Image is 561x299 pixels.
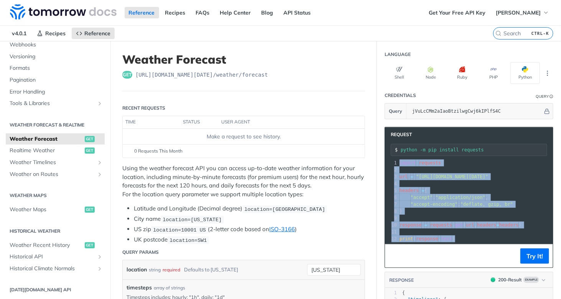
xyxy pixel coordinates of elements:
button: Show subpages for Weather Timelines [97,159,103,166]
span: Weather Recent History [10,242,83,249]
a: Weather Recent Historyget [6,240,105,251]
div: array of strings [154,284,185,291]
label: location [127,264,147,275]
span: { [402,290,405,296]
div: QueryInformation [536,94,553,99]
div: Make a request to see history. [126,133,362,141]
span: location=[US_STATE] [163,217,222,222]
a: Reference [125,7,159,18]
span: Historical API [10,253,95,261]
th: status [180,116,219,128]
div: 5 [385,187,398,194]
span: Weather Timelines [10,159,95,166]
a: Webhooks [6,39,105,51]
button: Node [416,62,446,84]
div: Recent Requests [122,105,165,112]
a: Help Center [216,7,255,18]
button: Hide [543,107,551,115]
button: Python [510,62,540,84]
button: Show subpages for Weather on Routes [97,171,103,177]
span: { [400,188,427,193]
a: Get Your Free API Key [424,7,490,18]
span: url [400,174,408,179]
span: v4.0.1 [8,28,31,39]
div: 11 [385,228,398,235]
span: = [411,174,413,179]
div: Query [536,94,549,99]
div: 3 [385,173,398,180]
span: Recipes [45,30,66,37]
span: : [400,202,513,207]
a: Error Handling [6,86,105,98]
span: 0 Requests This Month [134,148,183,154]
a: Recipes [161,7,190,18]
li: US zip (2-letter code based on ) [134,225,365,234]
span: get [85,242,95,248]
a: Reference [72,28,115,39]
div: 1 [385,290,397,296]
span: Reference [84,30,110,37]
svg: Search [495,30,502,36]
a: Pagination [6,74,105,86]
span: url [466,222,474,228]
span: https://api.tomorrow.io/v4/weather/forecast [135,71,268,79]
div: 4 [385,180,398,187]
input: apikey [408,103,543,119]
a: Recipes [33,28,70,39]
span: "application/json" [436,195,485,200]
span: response [400,222,422,228]
div: Language [385,51,411,58]
a: ISO-3166 [270,225,295,233]
button: Ruby [447,62,477,84]
div: 12 [385,235,398,242]
img: Tomorrow.io Weather API Docs [10,4,117,20]
a: Weather Forecastget [6,133,105,145]
span: } [400,209,402,214]
h1: Weather Forecast [122,53,365,66]
a: FAQs [192,7,214,18]
span: requests [430,222,452,228]
button: RESPONSE [389,276,414,284]
span: headers [499,222,519,228]
div: 200 - Result [498,276,522,283]
span: Weather Maps [10,206,83,214]
kbd: CTRL-K [530,30,551,37]
span: Versioning [10,53,103,61]
span: Historical Climate Normals [10,265,95,273]
span: Query [389,108,402,115]
span: get [85,136,95,142]
button: Show subpages for Historical Climate Normals [97,266,103,272]
span: "[URL][DOMAIN_NAME][DATE]" [416,174,488,179]
div: 7 [385,201,398,208]
button: 200200-ResultExample [487,276,549,284]
p: Using the weather forecast API you can access up-to-date weather information for your location, i... [122,164,365,199]
li: UK postcode [134,235,365,244]
span: get [85,148,95,154]
i: Information [549,95,553,99]
span: Weather on Routes [10,171,95,178]
span: Realtime Weather [10,147,83,154]
div: Defaults to [US_STATE] [184,264,238,275]
div: 9 [385,215,398,222]
span: headers [400,188,419,193]
span: = [497,222,499,228]
button: Query [385,103,406,119]
span: Request [387,131,412,138]
div: 6 [385,194,398,201]
a: Formats [6,62,105,74]
a: Weather Mapsget [6,204,105,215]
span: location=SW1 [169,237,207,243]
div: 1 [385,159,398,166]
th: time [123,116,180,128]
h2: Historical Weather [6,228,105,235]
a: Tools & LibrariesShow subpages for Tools & Libraries [6,98,105,109]
span: get [122,71,132,79]
button: [PERSON_NAME] [492,7,553,18]
span: "accept-encoding" [411,202,458,207]
input: Request instructions [401,147,547,153]
a: Historical APIShow subpages for Historical API [6,251,105,263]
span: location=10001 US [153,227,206,233]
a: Historical Climate NormalsShow subpages for Historical Climate Normals [6,263,105,274]
th: user agent [219,116,349,128]
li: City name [134,215,365,223]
